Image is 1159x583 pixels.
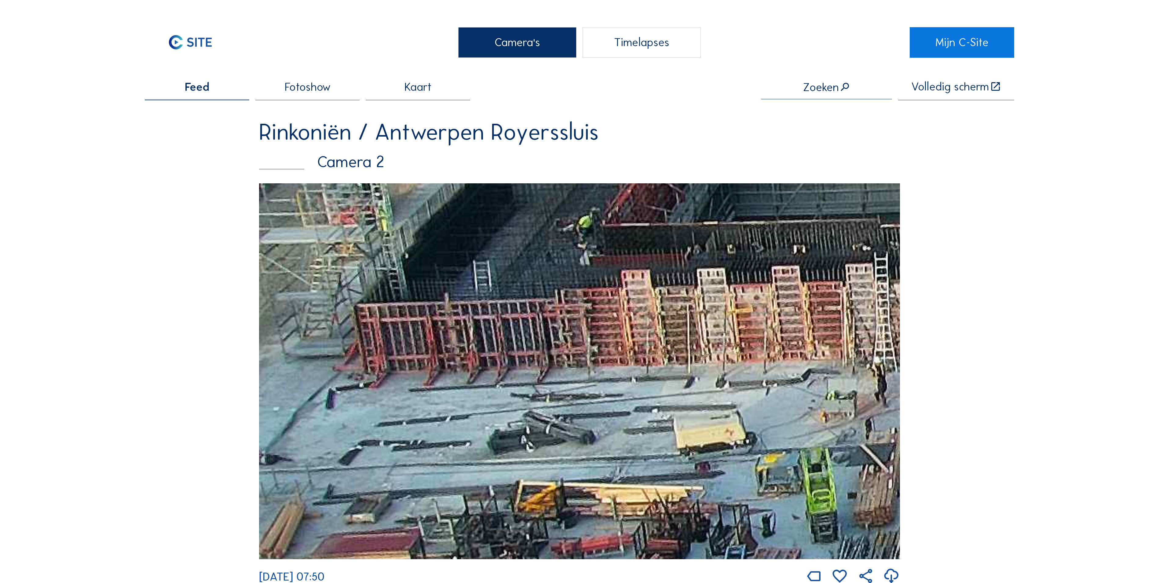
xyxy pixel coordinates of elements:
a: C-SITE Logo [145,27,249,58]
div: Rinkoniën / Antwerpen Royerssluis [259,121,900,143]
span: Fotoshow [285,81,331,93]
span: Feed [185,81,209,93]
div: Camera 2 [259,154,900,170]
div: Timelapses [583,27,701,58]
a: Mijn C-Site [910,27,1014,58]
img: C-SITE Logo [145,27,236,58]
div: Zoeken [803,81,850,93]
span: Kaart [404,81,432,93]
div: Camera's [458,27,576,58]
img: Image [259,183,900,559]
div: Volledig scherm [911,81,989,93]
